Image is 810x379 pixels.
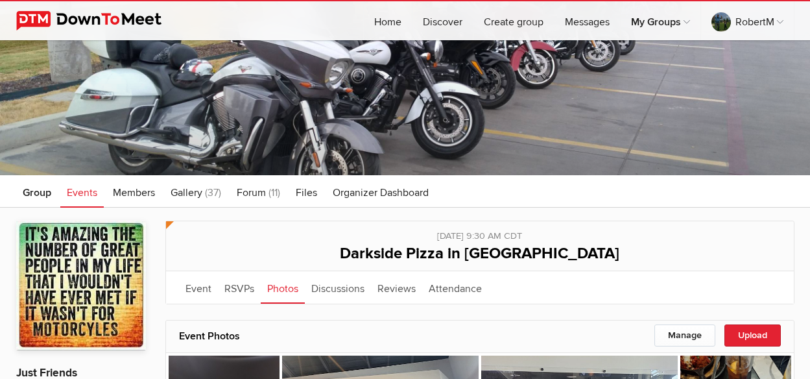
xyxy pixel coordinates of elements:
a: Events [60,175,104,208]
span: Events [67,186,97,199]
span: Organizer Dashboard [333,186,429,199]
a: Photos [261,271,305,304]
div: Upload [724,324,781,347]
span: Forum [237,186,266,199]
span: Files [296,186,317,199]
img: DownToMeet [16,11,182,31]
a: Home [364,1,412,40]
span: Group [23,186,51,199]
a: My Groups [621,1,700,40]
span: Members [113,186,155,199]
a: Members [106,175,161,208]
a: Messages [554,1,620,40]
span: (11) [268,186,280,199]
span: Gallery [171,186,202,199]
a: Reviews [371,271,422,304]
a: Discussions [305,271,371,304]
a: RobertM [701,1,794,40]
a: Group [16,175,58,208]
div: Manage [654,324,715,347]
div: [DATE] 9:30 AM CDT [179,221,781,243]
a: Organizer Dashboard [326,175,435,208]
h2: Event Photos [179,321,781,352]
a: Create group [473,1,554,40]
a: RSVPs [218,271,261,304]
a: Discover [412,1,473,40]
span: (37) [205,186,221,199]
span: Darkside Pizza in [GEOGRAPHIC_DATA] [340,244,619,263]
a: Event [179,271,218,304]
img: Just Friends [16,221,146,350]
a: Files [289,175,324,208]
a: Forum (11) [230,175,287,208]
a: Attendance [422,271,488,304]
a: Gallery (37) [164,175,228,208]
